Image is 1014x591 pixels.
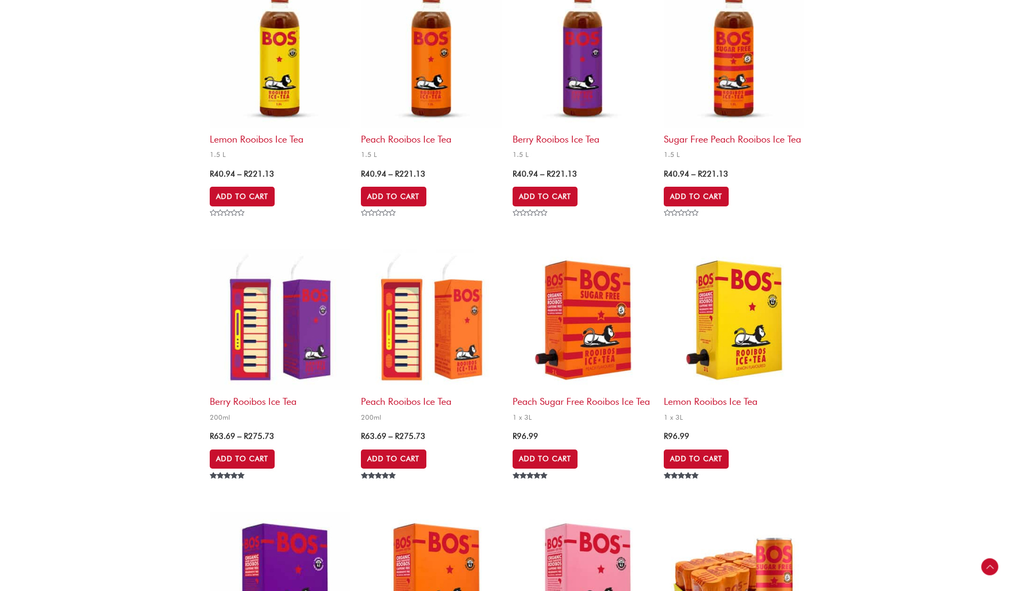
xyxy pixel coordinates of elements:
[361,169,386,179] bdi: 40.94
[244,169,248,179] span: R
[210,249,350,425] a: Berry Rooibos Ice Tea200ml
[395,169,425,179] bdi: 221.13
[513,472,549,503] span: Rated out of 5
[395,169,399,179] span: R
[244,431,274,441] bdi: 275.73
[210,187,275,206] a: Select options for “Lemon Rooibos Ice Tea”
[513,169,517,179] span: R
[664,472,700,503] span: Rated out of 5
[361,169,365,179] span: R
[664,169,668,179] span: R
[664,128,804,145] h2: Sugar Free Peach Rooibos Ice Tea
[513,431,538,441] bdi: 96.99
[361,128,501,145] h2: Peach Rooibos Ice Tea
[210,128,350,145] h2: Lemon Rooibos Ice Tea
[210,431,214,441] span: R
[395,431,399,441] span: R
[389,431,393,441] span: –
[691,169,696,179] span: –
[237,169,242,179] span: –
[244,431,248,441] span: R
[664,390,804,407] h2: Lemon Rooibos Ice Tea
[664,249,804,390] img: Lemon Rooibos Ice Tea
[513,249,653,390] img: Peach Sugar Free Rooibos Ice Tea
[210,472,246,503] span: Rated out of 5
[210,150,350,159] span: 1.5 L
[210,169,235,179] bdi: 40.94
[664,413,804,422] span: 1 x 3L
[513,249,653,425] a: Peach Sugar Free Rooibos Ice Tea1 x 3L
[664,169,689,179] bdi: 40.94
[513,390,653,407] h2: Peach Sugar Free Rooibos Ice Tea
[513,169,538,179] bdi: 40.94
[513,431,517,441] span: R
[210,169,214,179] span: R
[361,431,365,441] span: R
[664,249,804,425] a: Lemon Rooibos Ice Tea1 x 3L
[361,413,501,422] span: 200ml
[513,450,578,469] a: Add to cart: “Peach Sugar Free Rooibos Ice Tea”
[210,413,350,422] span: 200ml
[698,169,728,179] bdi: 221.13
[210,431,235,441] bdi: 63.69
[513,187,578,206] a: Select options for “Berry Rooibos Ice Tea”
[210,450,275,469] a: Select options for “Berry Rooibos Ice Tea”
[664,187,729,206] a: Select options for “Sugar Free Peach Rooibos Ice Tea”
[664,450,729,469] a: Add to cart: “Lemon Rooibos Ice Tea”
[664,150,804,159] span: 1.5 L
[361,431,386,441] bdi: 63.69
[361,187,426,206] a: Select options for “Peach Rooibos Ice Tea”
[513,150,653,159] span: 1.5 L
[513,413,653,422] span: 1 x 3L
[698,169,702,179] span: R
[395,431,425,441] bdi: 275.73
[361,249,501,425] a: Peach Rooibos Ice Tea200ml
[361,249,501,390] img: peach rooibos ice tea
[547,169,577,179] bdi: 221.13
[547,169,551,179] span: R
[664,431,689,441] bdi: 96.99
[513,128,653,145] h2: Berry Rooibos Ice Tea
[389,169,393,179] span: –
[210,390,350,407] h2: Berry Rooibos Ice Tea
[361,450,426,469] a: Select options for “Peach Rooibos Ice Tea”
[210,249,350,390] img: berry rooibos ice tea
[361,390,501,407] h2: Peach Rooibos Ice Tea
[361,472,398,503] span: Rated out of 5
[244,169,274,179] bdi: 221.13
[540,169,545,179] span: –
[237,431,242,441] span: –
[664,431,668,441] span: R
[361,150,501,159] span: 1.5 L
